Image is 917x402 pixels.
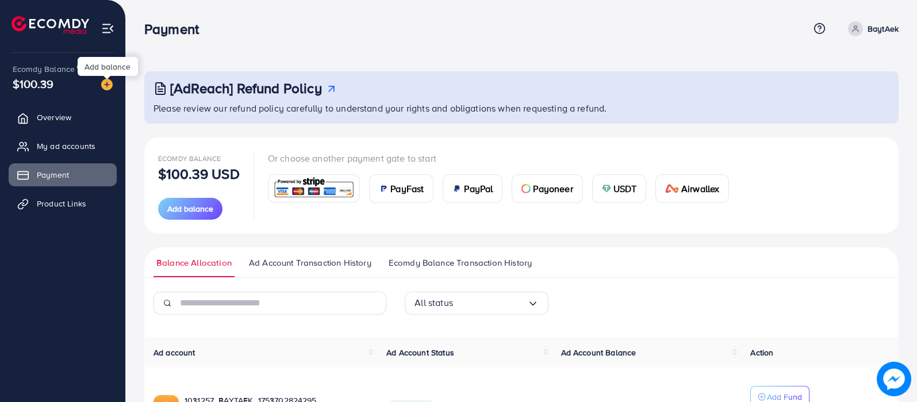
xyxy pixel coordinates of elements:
[561,347,636,358] span: Ad Account Balance
[154,101,892,115] p: Please review our refund policy carefully to understand your rights and obligations when requesti...
[389,256,532,269] span: Ecomdy Balance Transaction History
[453,294,527,312] input: Search for option
[379,184,388,193] img: card
[156,256,232,269] span: Balance Allocation
[37,198,86,209] span: Product Links
[592,174,647,203] a: cardUSDT
[158,167,240,181] p: $100.39 USD
[37,112,71,123] span: Overview
[9,192,117,215] a: Product Links
[655,174,729,203] a: cardAirwallex
[521,184,531,193] img: card
[158,154,221,163] span: Ecomdy Balance
[613,182,637,196] span: USDT
[464,182,493,196] span: PayPal
[602,184,611,193] img: card
[386,347,454,358] span: Ad Account Status
[13,75,53,92] span: $100.39
[101,79,113,90] img: image
[9,163,117,186] a: Payment
[512,174,582,203] a: cardPayoneer
[369,174,433,203] a: cardPayFast
[880,365,908,393] img: image
[9,135,117,158] a: My ad accounts
[405,292,548,315] div: Search for option
[268,151,739,165] p: Or choose another payment gate to start
[443,174,502,203] a: cardPayPal
[167,203,213,215] span: Add balance
[665,184,679,193] img: card
[843,21,899,36] a: BaytAek
[9,106,117,129] a: Overview
[452,184,462,193] img: card
[533,182,573,196] span: Payoneer
[11,16,89,34] img: logo
[268,174,360,202] a: card
[272,176,356,201] img: card
[154,347,195,358] span: Ad account
[249,256,371,269] span: Ad Account Transaction History
[415,294,453,312] span: All status
[37,140,95,152] span: My ad accounts
[170,80,322,97] h3: [AdReach] Refund Policy
[390,182,424,196] span: PayFast
[78,57,138,76] div: Add balance
[868,22,899,36] p: BaytAek
[13,63,75,75] span: Ecomdy Balance
[750,347,773,358] span: Action
[681,182,719,196] span: Airwallex
[101,22,114,35] img: menu
[158,198,222,220] button: Add balance
[144,21,208,37] h3: Payment
[37,169,69,181] span: Payment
